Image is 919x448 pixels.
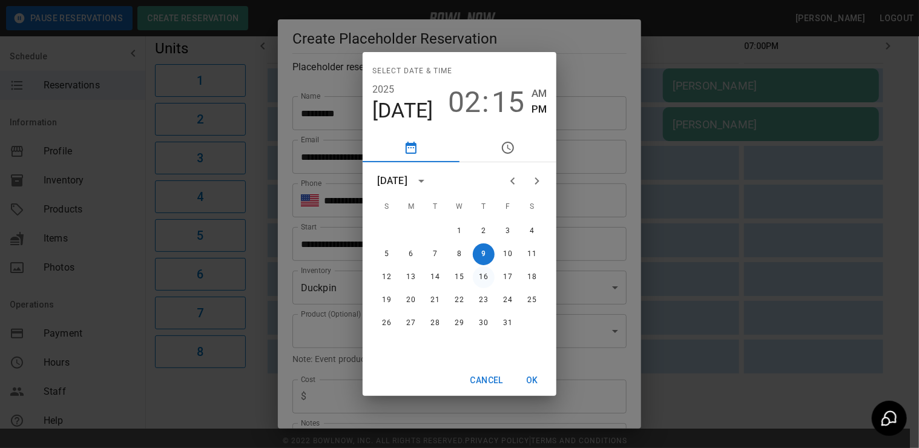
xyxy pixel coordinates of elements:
[372,81,395,98] button: 2025
[501,169,525,193] button: Previous month
[424,195,446,219] span: Tuesday
[521,243,543,265] button: 11
[466,369,508,392] button: Cancel
[492,85,524,119] button: 15
[376,266,398,288] button: 12
[532,101,547,117] button: PM
[400,289,422,311] button: 20
[473,266,495,288] button: 16
[372,98,433,124] button: [DATE]
[363,133,459,162] button: pick date
[449,312,470,334] button: 29
[424,266,446,288] button: 14
[424,243,446,265] button: 7
[473,289,495,311] button: 23
[521,220,543,242] button: 4
[411,171,432,191] button: calendar view is open, switch to year view
[400,266,422,288] button: 13
[377,174,407,188] div: [DATE]
[497,289,519,311] button: 24
[521,266,543,288] button: 18
[400,312,422,334] button: 27
[459,133,556,162] button: pick time
[513,369,552,392] button: OK
[400,195,422,219] span: Monday
[448,85,481,119] button: 02
[376,195,398,219] span: Sunday
[372,62,452,81] span: Select date & time
[376,289,398,311] button: 19
[482,85,489,119] span: :
[424,312,446,334] button: 28
[497,312,519,334] button: 31
[376,312,398,334] button: 26
[449,195,470,219] span: Wednesday
[473,243,495,265] button: 9
[449,266,470,288] button: 15
[497,220,519,242] button: 3
[532,85,547,102] button: AM
[449,220,470,242] button: 1
[400,243,422,265] button: 6
[376,243,398,265] button: 5
[473,220,495,242] button: 2
[473,312,495,334] button: 30
[424,289,446,311] button: 21
[497,243,519,265] button: 10
[497,195,519,219] span: Friday
[525,169,549,193] button: Next month
[473,195,495,219] span: Thursday
[449,289,470,311] button: 22
[521,289,543,311] button: 25
[497,266,519,288] button: 17
[449,243,470,265] button: 8
[521,195,543,219] span: Saturday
